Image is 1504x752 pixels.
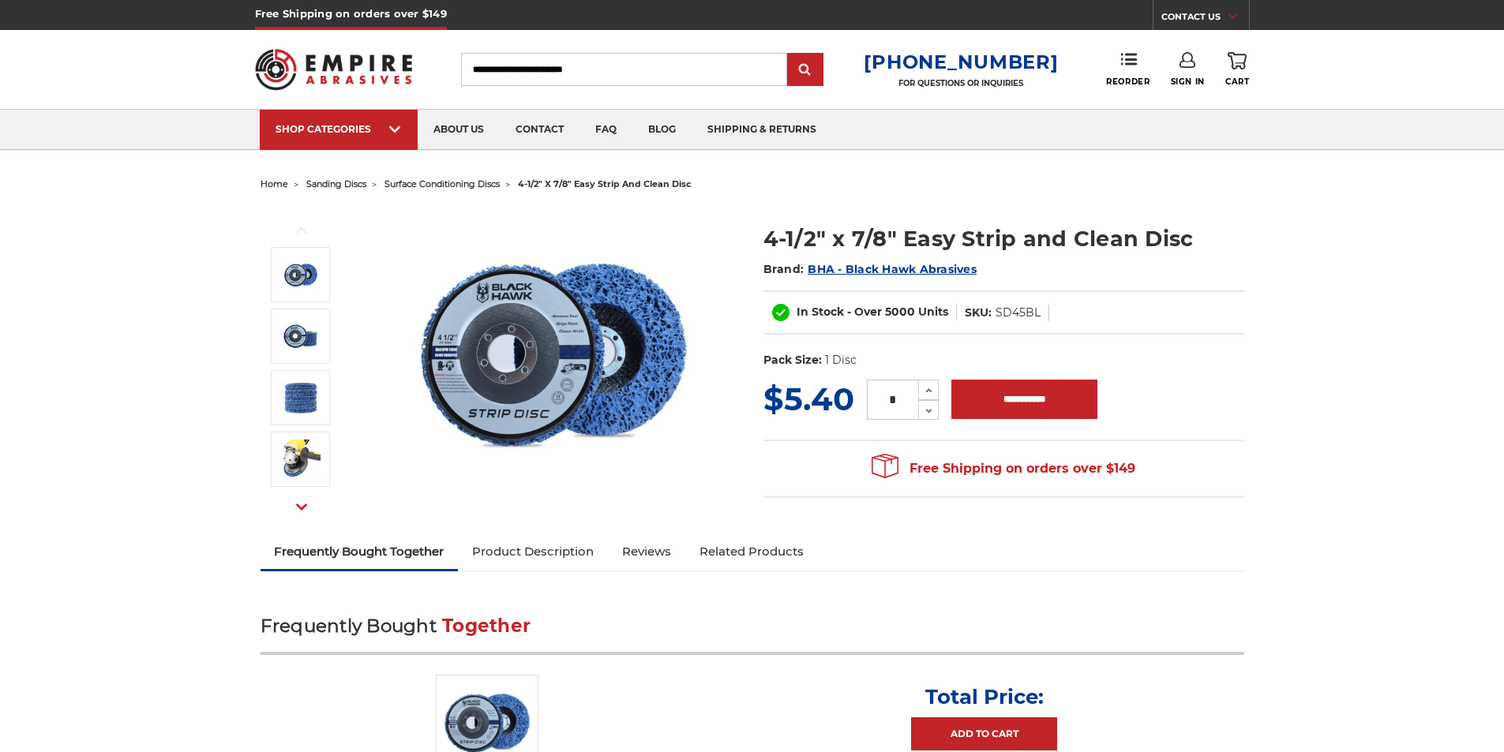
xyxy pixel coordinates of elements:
span: Reorder [1106,77,1150,87]
dd: SD45BL [996,305,1041,321]
h1: 4-1/2" x 7/8" Easy Strip and Clean Disc [763,223,1244,254]
a: Frequently Bought Together [261,534,459,569]
span: Together [442,615,531,637]
span: Units [918,305,948,319]
a: faq [579,110,632,150]
a: sanding discs [306,178,366,189]
a: home [261,178,288,189]
a: surface conditioning discs [384,178,500,189]
span: 5000 [885,305,915,319]
dt: Pack Size: [763,352,822,369]
span: Brand: [763,262,805,276]
img: 4-1/2" x 7/8" Easy Strip and Clean Disc [281,380,321,417]
button: Next [283,490,321,524]
button: Previous [283,213,321,247]
a: shipping & returns [692,110,832,150]
div: SHOP CATEGORIES [276,123,402,135]
a: contact [500,110,579,150]
a: Reviews [608,534,685,569]
a: [PHONE_NUMBER] [864,51,1058,73]
span: Frequently Bought [261,615,437,637]
span: Sign In [1171,77,1205,87]
a: CONTACT US [1161,8,1249,30]
a: Add to Cart [911,717,1057,750]
a: Reorder [1106,52,1150,86]
dd: 1 Disc [825,352,857,369]
span: Cart [1225,77,1249,87]
img: 4-1/2" x 7/8" Easy Strip and Clean Disc [396,207,711,501]
p: FOR QUESTIONS OR INQUIRIES [864,78,1058,88]
a: about us [418,110,500,150]
a: Product Description [458,534,608,569]
img: 4-1/2" x 7/8" Easy Strip and Clean Disc [281,440,321,479]
a: blog [632,110,692,150]
span: In Stock [797,305,844,319]
span: Free Shipping on orders over $149 [872,453,1135,484]
p: Total Price: [925,684,1044,709]
img: 4-1/2" x 7/8" Easy Strip and Clean Disc [281,318,321,355]
a: Related Products [685,534,818,569]
dt: SKU: [965,305,992,321]
img: 4-1/2" x 7/8" Easy Strip and Clean Disc [281,256,321,294]
span: 4-1/2" x 7/8" easy strip and clean disc [518,178,692,189]
span: - Over [847,305,882,319]
img: Empire Abrasives [255,39,413,100]
input: Submit [790,54,821,86]
a: Cart [1225,52,1249,87]
span: $5.40 [763,380,854,418]
a: BHA - Black Hawk Abrasives [808,262,977,276]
